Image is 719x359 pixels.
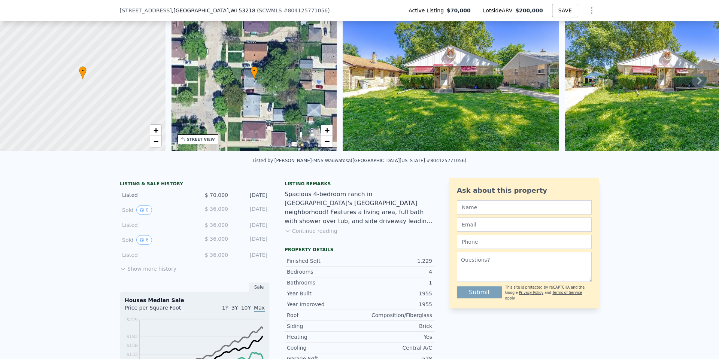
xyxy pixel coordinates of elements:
[126,317,138,322] tspan: $229
[120,262,176,273] button: Show more history
[285,247,434,253] div: Property details
[120,7,172,14] span: [STREET_ADDRESS]
[359,322,432,330] div: Brick
[231,305,238,311] span: 3Y
[483,7,515,14] span: Lotside ARV
[259,7,282,13] span: SCWMLS
[234,221,267,229] div: [DATE]
[325,137,330,146] span: −
[287,268,359,276] div: Bedrooms
[447,7,471,14] span: $70,000
[125,304,195,316] div: Price per Square Foot
[126,334,138,339] tspan: $183
[287,301,359,308] div: Year Improved
[285,181,434,187] div: Listing remarks
[325,125,330,135] span: +
[79,66,87,79] div: •
[515,7,543,13] span: $200,000
[205,222,228,228] span: $ 36,000
[205,206,228,212] span: $ 36,000
[457,200,592,215] input: Name
[359,257,432,265] div: 1,229
[257,7,330,14] div: ( )
[505,285,592,301] div: This site is protected by reCAPTCHA and the Google and apply.
[321,125,333,136] a: Zoom in
[584,3,599,18] button: Show Options
[552,4,578,17] button: SAVE
[251,66,258,79] div: •
[359,333,432,341] div: Yes
[126,343,138,348] tspan: $158
[172,7,255,14] span: , [GEOGRAPHIC_DATA]
[122,205,189,215] div: Sold
[343,7,559,151] img: Sale: 167606583 Parcel: 101641290
[457,235,592,249] input: Phone
[287,279,359,286] div: Bathrooms
[122,235,189,245] div: Sold
[153,137,158,146] span: −
[136,235,152,245] button: View historical data
[228,7,255,13] span: , WI 53218
[205,192,228,198] span: $ 70,000
[457,217,592,232] input: Email
[153,125,158,135] span: +
[457,185,592,196] div: Ask about this property
[283,7,328,13] span: # 804125771056
[457,286,502,298] button: Submit
[251,67,258,74] span: •
[234,191,267,199] div: [DATE]
[359,290,432,297] div: 1955
[287,333,359,341] div: Heating
[359,344,432,352] div: Central A/C
[234,235,267,245] div: [DATE]
[287,257,359,265] div: Finished Sqft
[120,181,270,188] div: LISTING & SALE HISTORY
[150,136,161,147] a: Zoom out
[287,311,359,319] div: Roof
[321,136,333,147] a: Zoom out
[222,305,228,311] span: 1Y
[234,251,267,259] div: [DATE]
[552,290,582,295] a: Terms of Service
[359,279,432,286] div: 1
[249,282,270,292] div: Sale
[125,296,265,304] div: Houses Median Sale
[136,205,152,215] button: View historical data
[126,352,138,357] tspan: $133
[150,125,161,136] a: Zoom in
[122,191,189,199] div: Listed
[79,67,87,74] span: •
[359,301,432,308] div: 1955
[409,7,447,14] span: Active Listing
[287,290,359,297] div: Year Built
[519,290,543,295] a: Privacy Policy
[285,190,434,226] div: Spacious 4-bedroom ranch in [GEOGRAPHIC_DATA]'s [GEOGRAPHIC_DATA] neighborhood! Features a living...
[122,251,189,259] div: Listed
[285,227,337,235] button: Continue reading
[253,158,467,163] div: Listed by [PERSON_NAME]-MNS Wauwatosa ([GEOGRAPHIC_DATA][US_STATE] #804125771056)
[122,221,189,229] div: Listed
[359,268,432,276] div: 4
[234,205,267,215] div: [DATE]
[241,305,251,311] span: 10Y
[287,322,359,330] div: Siding
[205,236,228,242] span: $ 36,000
[254,305,265,312] span: Max
[205,252,228,258] span: $ 36,000
[359,311,432,319] div: Composition/Fiberglass
[187,137,215,142] div: STREET VIEW
[287,344,359,352] div: Cooling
